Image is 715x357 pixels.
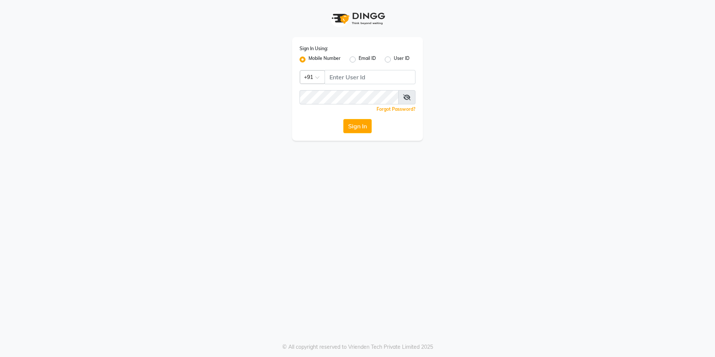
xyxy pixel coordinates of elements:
button: Sign In [343,119,372,133]
img: logo1.svg [328,7,387,30]
label: Sign In Using: [300,45,328,52]
label: Email ID [359,55,376,64]
a: Forgot Password? [377,106,415,112]
label: User ID [394,55,409,64]
input: Username [300,90,399,104]
input: Username [325,70,415,84]
label: Mobile Number [309,55,341,64]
